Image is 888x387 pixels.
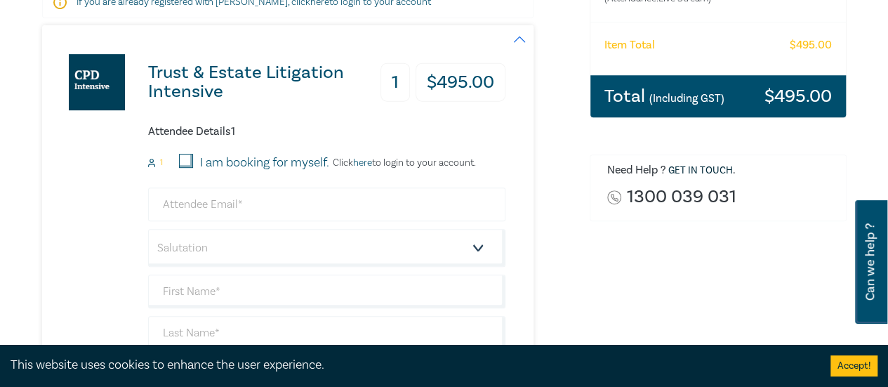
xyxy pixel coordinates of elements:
label: I am booking for myself. [200,154,329,172]
h3: 1 [380,63,410,102]
span: Can we help ? [863,209,877,315]
a: here [353,157,372,169]
h6: Item Total [604,39,655,52]
h3: Trust & Estate Litigation Intensive [148,63,379,101]
p: Click to login to your account. [329,157,476,169]
input: Last Name* [148,316,505,350]
img: Trust & Estate Litigation Intensive [69,54,125,110]
h6: Attendee Details 1 [148,125,505,138]
small: (Including GST) [649,91,724,105]
input: Attendee Email* [148,188,505,221]
a: Get in touch [668,164,733,177]
input: First Name* [148,275,505,308]
small: 1 [160,158,163,168]
h3: $ 495.00 [764,87,832,105]
h3: $ 495.00 [416,63,505,102]
a: 1300 039 031 [627,188,736,206]
h6: Need Help ? . [607,164,835,178]
button: Accept cookies [830,355,877,376]
div: This website uses cookies to enhance the user experience. [11,356,809,374]
h6: $ 495.00 [790,39,832,52]
h3: Total [604,87,724,105]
